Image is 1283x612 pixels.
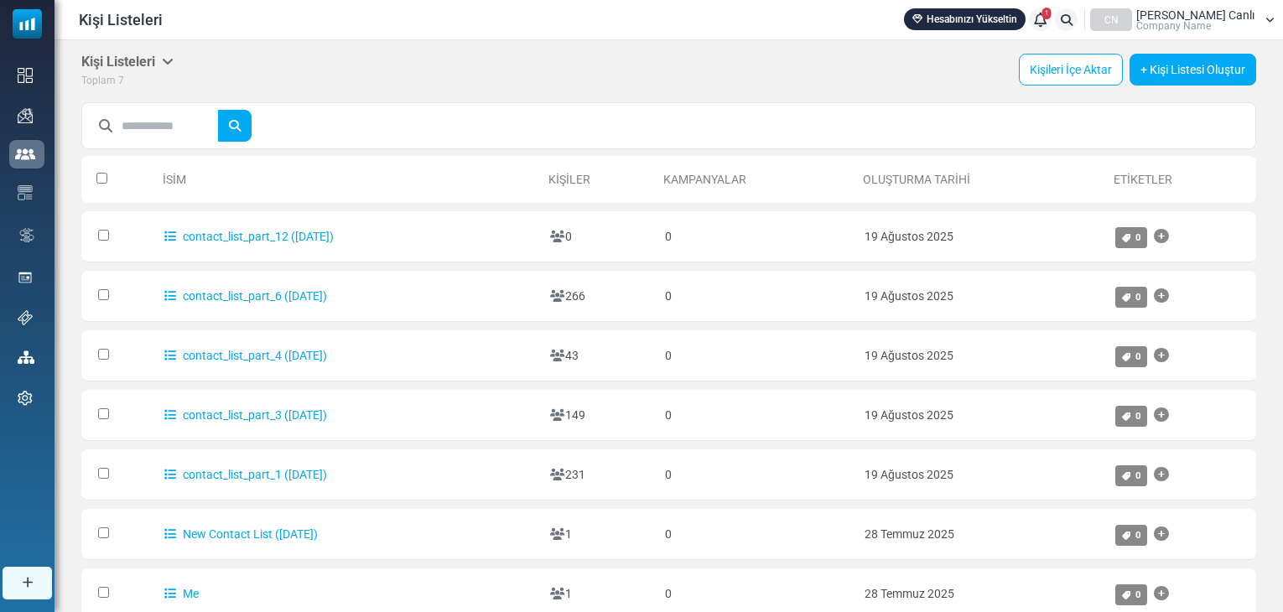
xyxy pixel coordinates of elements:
[1135,231,1141,243] span: 0
[18,310,33,325] img: support-icon.svg
[1154,458,1169,491] a: Etiket Ekle
[164,230,334,243] a: contact_list_part_12 ([DATE])
[1136,9,1254,21] span: [PERSON_NAME] Canlı
[1029,8,1052,31] a: 1
[1090,8,1132,31] div: CN
[1135,350,1141,362] span: 0
[663,173,746,186] a: Kampanyalar
[1154,398,1169,432] a: Etiket Ekle
[856,330,1106,381] td: 19 Ağustos 2025
[1130,54,1256,86] a: + Kişi Listesi Oluştur
[13,9,42,39] img: mailsoftly_icon_blue_white.svg
[164,349,327,362] a: contact_list_part_4 ([DATE])
[1115,406,1147,427] a: 0
[542,330,657,381] td: 43
[164,289,327,303] a: contact_list_part_6 ([DATE])
[18,270,33,285] img: landing_pages.svg
[1135,410,1141,422] span: 0
[164,468,327,481] a: contact_list_part_1 ([DATE])
[1135,291,1141,303] span: 0
[657,449,856,500] td: 0
[1115,465,1147,486] a: 0
[856,449,1106,500] td: 19 Ağustos 2025
[1154,577,1169,610] a: Etiket Ekle
[164,527,318,541] a: New Contact List ([DATE])
[1019,54,1123,86] a: Kişileri İçe Aktar
[863,173,970,186] a: Oluşturma Tarihi
[81,54,174,70] h5: Kişi Listeleri
[657,211,856,262] td: 0
[164,408,327,422] a: contact_list_part_3 ([DATE])
[18,68,33,83] img: dashboard-icon.svg
[856,271,1106,322] td: 19 Ağustos 2025
[856,211,1106,262] td: 19 Ağustos 2025
[657,330,856,381] td: 0
[1115,525,1147,546] a: 0
[1114,173,1172,186] a: Etiketler
[15,148,35,160] img: contacts-icon-active.svg
[542,509,657,560] td: 1
[1115,584,1147,605] a: 0
[1115,346,1147,367] a: 0
[542,211,657,262] td: 0
[81,75,116,86] span: Toplam
[856,390,1106,441] td: 19 Ağustos 2025
[18,226,36,245] img: workflow.svg
[1154,220,1169,253] a: Etiket Ekle
[18,185,33,200] img: email-templates-icon.svg
[164,587,199,600] a: Me
[1136,21,1211,31] span: Company Name
[657,271,856,322] td: 0
[1154,339,1169,372] a: Etiket Ekle
[79,8,163,31] span: Kişi Listeleri
[1090,8,1275,31] a: CN [PERSON_NAME] Canlı Company Name
[1115,227,1147,248] a: 0
[18,391,33,406] img: settings-icon.svg
[1115,287,1147,308] a: 0
[1042,8,1052,19] span: 1
[856,509,1106,560] td: 28 Temmuz 2025
[1154,517,1169,551] a: Etiket Ekle
[657,390,856,441] td: 0
[1154,279,1169,313] a: Etiket Ekle
[118,75,124,86] span: 7
[548,173,590,186] a: Kişiler
[1135,589,1141,600] span: 0
[657,509,856,560] td: 0
[542,271,657,322] td: 266
[542,390,657,441] td: 149
[163,173,186,186] a: İsim
[1135,469,1141,481] span: 0
[18,108,33,123] img: campaigns-icon.png
[1135,529,1141,541] span: 0
[542,449,657,500] td: 231
[904,8,1026,30] a: Hesabınızı Yükseltin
